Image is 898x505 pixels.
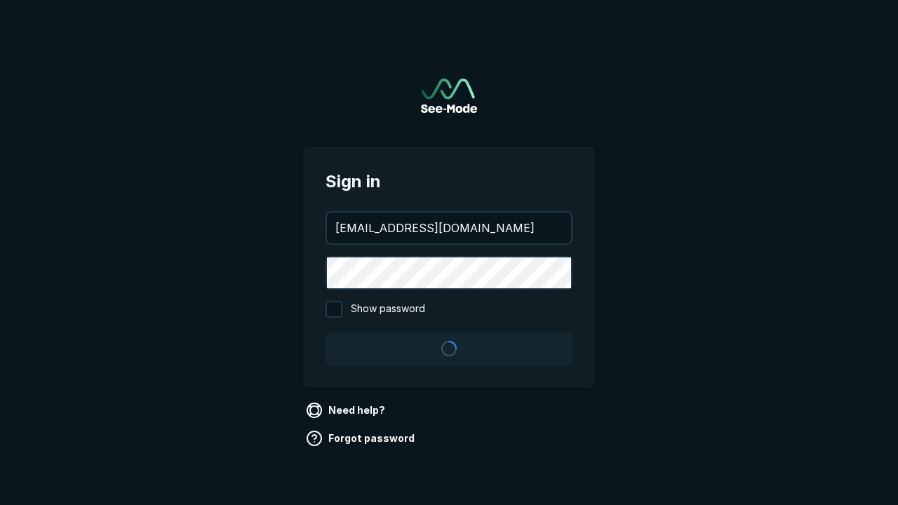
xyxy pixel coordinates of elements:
span: Show password [351,301,425,318]
a: Go to sign in [421,79,477,113]
span: Sign in [326,169,572,194]
a: Forgot password [303,427,420,450]
a: Need help? [303,399,391,422]
input: your@email.com [327,213,571,243]
img: See-Mode Logo [421,79,477,113]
